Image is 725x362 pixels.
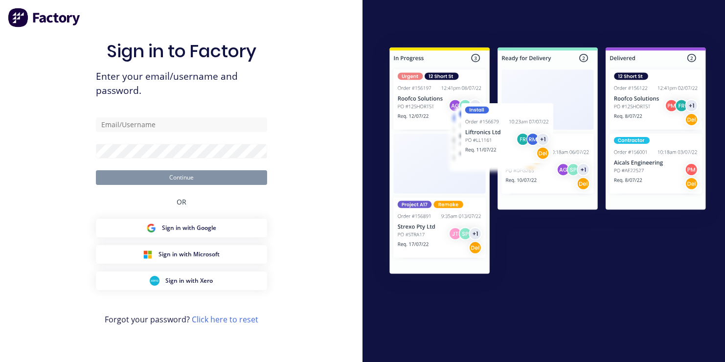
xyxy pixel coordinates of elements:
[143,249,153,259] img: Microsoft Sign in
[96,271,267,290] button: Xero Sign inSign in with Xero
[165,276,213,285] span: Sign in with Xero
[96,117,267,132] input: Email/Username
[159,250,220,259] span: Sign in with Microsoft
[107,41,256,62] h1: Sign in to Factory
[370,30,725,294] img: Sign in
[96,219,267,237] button: Google Sign inSign in with Google
[96,170,267,185] button: Continue
[150,276,159,286] img: Xero Sign in
[162,224,216,232] span: Sign in with Google
[177,185,186,219] div: OR
[192,314,258,325] a: Click here to reset
[8,8,81,27] img: Factory
[96,245,267,264] button: Microsoft Sign inSign in with Microsoft
[96,69,267,98] span: Enter your email/username and password.
[146,223,156,233] img: Google Sign in
[105,314,258,325] span: Forgot your password?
